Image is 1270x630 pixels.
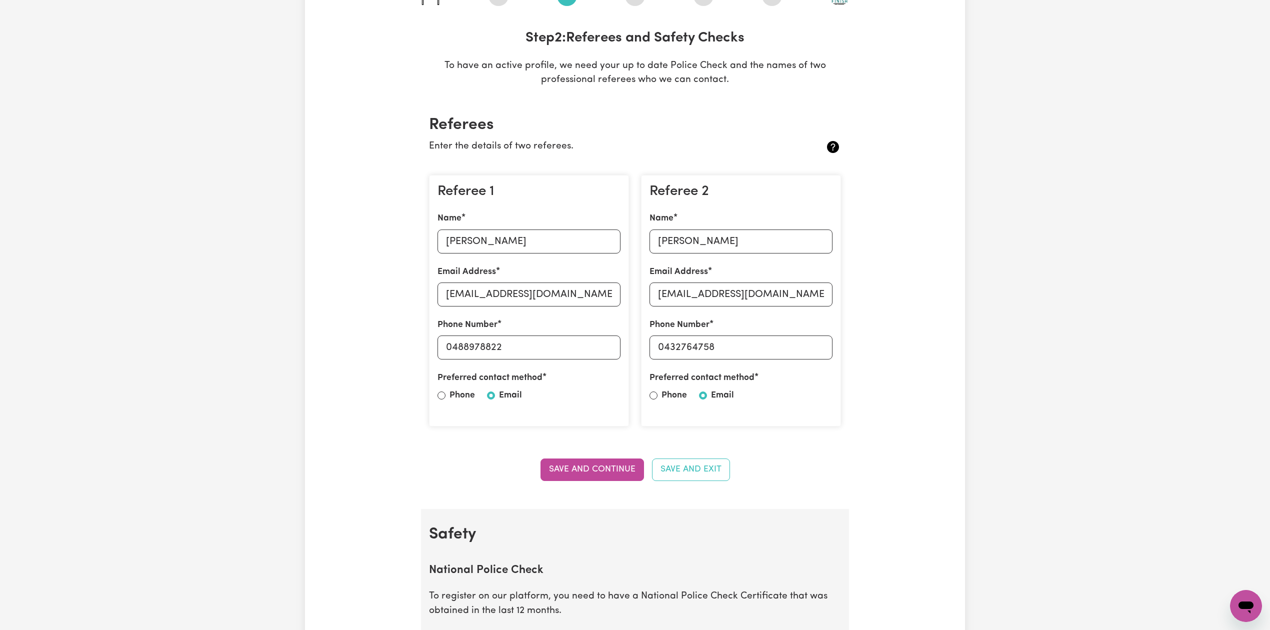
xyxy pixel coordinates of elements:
h3: Referee 2 [649,183,832,200]
iframe: Button to launch messaging window [1230,590,1262,622]
label: Email [499,389,522,402]
label: Phone [449,389,475,402]
label: Name [649,212,673,225]
label: Email Address [437,265,496,278]
button: Save and Exit [652,458,730,480]
label: Name [437,212,461,225]
h2: Referees [429,115,841,134]
label: Preferred contact method [437,371,542,384]
p: Enter the details of two referees. [429,139,772,154]
h2: National Police Check [429,564,841,577]
label: Phone [661,389,687,402]
label: Email Address [649,265,708,278]
label: Phone Number [649,318,709,331]
h2: Safety [429,525,841,544]
p: To register on our platform, you need to have a National Police Check Certificate that was obtain... [429,589,841,618]
label: Preferred contact method [649,371,754,384]
label: Email [711,389,734,402]
h3: Referee 1 [437,183,620,200]
p: To have an active profile, we need your up to date Police Check and the names of two professional... [421,59,849,88]
h3: Step 2 : Referees and Safety Checks [421,30,849,47]
label: Phone Number [437,318,497,331]
button: Save and Continue [540,458,644,480]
